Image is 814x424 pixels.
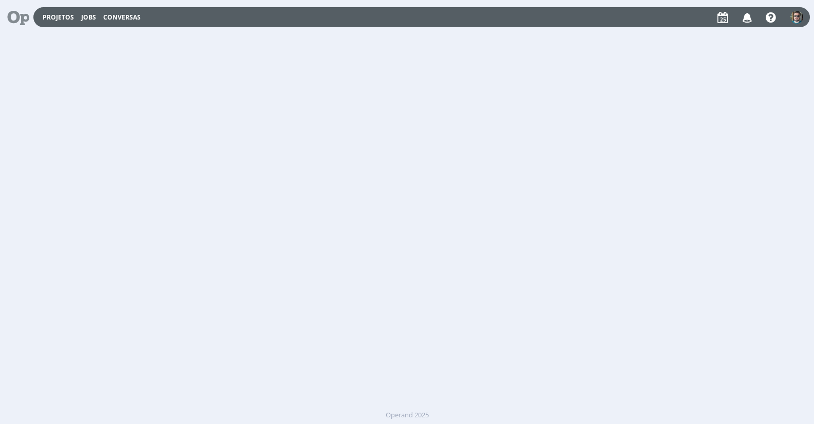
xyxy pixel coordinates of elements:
a: Projetos [43,13,74,22]
button: Conversas [100,13,144,22]
a: Conversas [103,13,141,22]
button: R [790,8,804,26]
a: Jobs [81,13,96,22]
img: R [790,11,803,24]
button: Jobs [78,13,99,22]
button: Projetos [40,13,77,22]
